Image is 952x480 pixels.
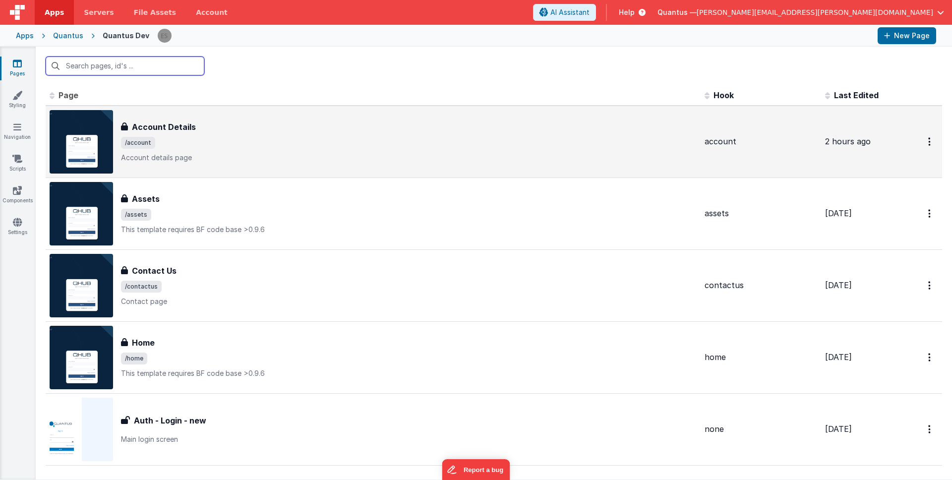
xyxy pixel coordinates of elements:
span: Apps [45,7,64,17]
img: 2445f8d87038429357ee99e9bdfcd63a [158,29,172,43]
iframe: Marker.io feedback button [442,459,510,480]
span: /home [121,353,147,364]
span: Quantus — [657,7,697,17]
span: Servers [84,7,114,17]
p: Main login screen [121,434,697,444]
span: [DATE] [825,424,852,434]
p: This template requires BF code base >0.9.6 [121,368,697,378]
span: 2 hours ago [825,136,871,146]
h3: Contact Us [132,265,177,277]
div: assets [705,208,817,219]
span: Help [619,7,635,17]
button: Quantus — [PERSON_NAME][EMAIL_ADDRESS][PERSON_NAME][DOMAIN_NAME] [657,7,944,17]
span: /contactus [121,281,162,293]
div: Apps [16,31,34,41]
button: AI Assistant [533,4,596,21]
h3: Assets [132,193,160,205]
p: Contact page [121,297,697,306]
div: account [705,136,817,147]
h3: Auth - Login - new [134,415,206,426]
h3: Account Details [132,121,196,133]
span: Page [59,90,78,100]
div: contactus [705,280,817,291]
button: Options [922,347,938,367]
span: File Assets [134,7,177,17]
span: [DATE] [825,208,852,218]
span: Hook [714,90,734,100]
span: Last Edited [834,90,879,100]
span: AI Assistant [550,7,590,17]
span: [DATE] [825,352,852,362]
h3: Home [132,337,155,349]
button: Options [922,275,938,296]
span: /account [121,137,155,149]
div: home [705,352,817,363]
button: Options [922,203,938,224]
button: New Page [878,27,936,44]
p: This template requires BF code base >0.9.6 [121,225,697,235]
span: [DATE] [825,280,852,290]
button: Options [922,131,938,152]
span: /assets [121,209,151,221]
p: Account details page [121,153,697,163]
button: Options [922,419,938,439]
div: Quantus [53,31,83,41]
div: none [705,423,817,435]
div: Quantus Dev [103,31,149,41]
input: Search pages, id's ... [46,57,204,75]
span: [PERSON_NAME][EMAIL_ADDRESS][PERSON_NAME][DOMAIN_NAME] [697,7,933,17]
